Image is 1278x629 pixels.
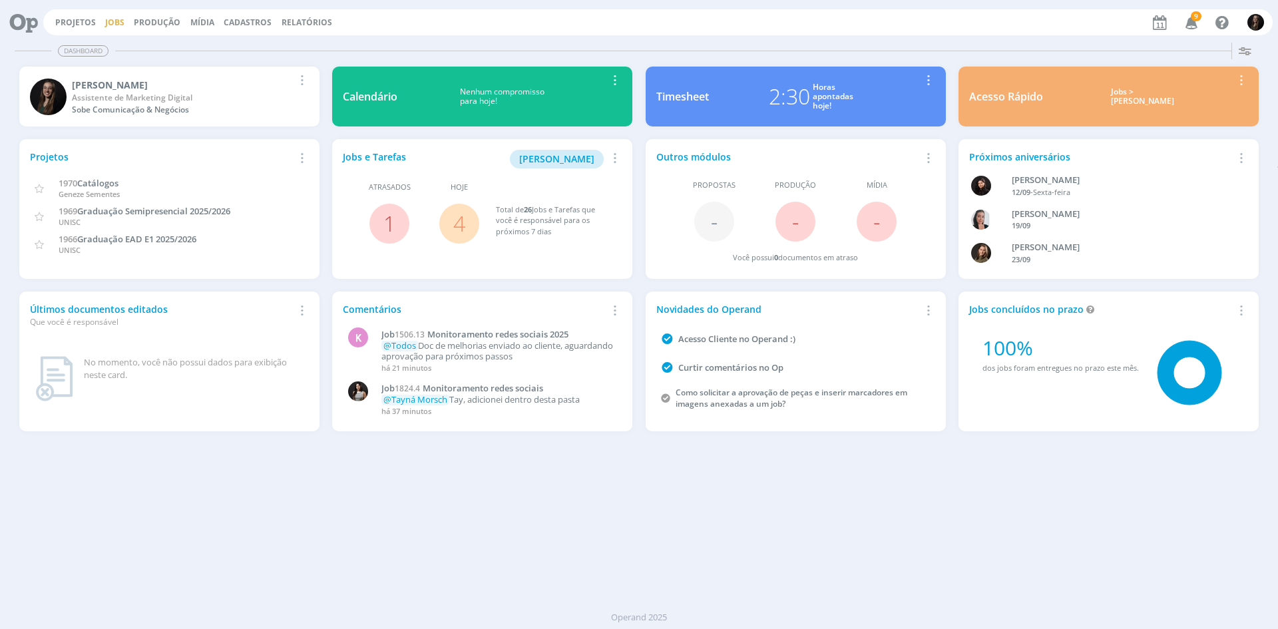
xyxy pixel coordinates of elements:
[1177,11,1204,35] button: 9
[77,233,196,245] span: Graduação EAD E1 2025/2026
[873,207,880,236] span: -
[733,252,858,264] div: Você possui documentos em atraso
[395,329,425,340] span: 1506.13
[451,182,468,193] span: Hoje
[792,207,799,236] span: -
[381,395,614,405] p: Tay, adicionei dentro desta pasta
[971,243,991,263] img: J
[381,329,614,340] a: Job1506.13Monitoramento redes sociais 2025
[134,17,180,28] a: Produção
[278,17,336,28] button: Relatórios
[101,17,128,28] button: Jobs
[343,89,397,105] div: Calendário
[510,152,604,164] a: [PERSON_NAME]
[383,339,416,351] span: @Todos
[84,356,304,382] div: No momento, você não possui dados para exibição neste card.
[59,204,230,217] a: 1969Graduação Semipresencial 2025/2026
[1247,14,1264,31] img: N
[711,207,718,236] span: -
[19,67,319,126] a: N[PERSON_NAME]Assistente de Marketing DigitalSobe Comunicação & Negócios
[982,363,1139,374] div: dos jobs foram entregues no prazo este mês.
[519,152,594,165] span: [PERSON_NAME]
[186,17,218,28] button: Mídia
[693,180,736,191] span: Propostas
[1012,241,1227,254] div: Julia Agostine Abich
[867,180,887,191] span: Mídia
[427,328,568,340] span: Monitoramento redes sociais 2025
[130,17,184,28] button: Produção
[774,252,778,262] span: 0
[343,302,606,316] div: Comentários
[678,361,783,373] a: Curtir comentários no Op
[982,333,1139,363] div: 100%
[282,17,332,28] a: Relatórios
[971,210,991,230] img: C
[397,87,606,106] div: Nenhum compromisso para hoje!
[395,383,420,394] span: 1824.4
[59,245,81,255] span: UNISC
[1012,187,1227,198] div: -
[1053,87,1233,106] div: Jobs > [PERSON_NAME]
[59,177,77,189] span: 1970
[30,150,294,164] div: Projetos
[224,17,272,28] span: Cadastros
[1012,254,1030,264] span: 23/09
[676,387,907,409] a: Como solicitar a aprovação de peças e inserir marcadores em imagens anexadas a um job?
[35,356,73,401] img: dashboard_not_found.png
[77,177,118,189] span: Catálogos
[30,316,294,328] div: Que você é responsável
[383,393,447,405] span: @Tayná Morsch
[656,302,920,316] div: Novidades do Operand
[510,150,604,168] button: [PERSON_NAME]
[769,81,810,112] div: 2:30
[1012,174,1227,187] div: Luana da Silva de Andrade
[348,327,368,347] div: K
[1033,187,1070,197] span: Sexta-feira
[813,83,853,111] div: Horas apontadas hoje!
[1012,187,1030,197] span: 12/09
[383,209,395,238] a: 1
[1247,11,1265,34] button: N
[969,302,1233,316] div: Jobs concluídos no prazo
[381,383,614,394] a: Job1824.4Monitoramento redes sociais
[30,79,67,115] img: N
[524,204,532,214] span: 26
[656,150,920,164] div: Outros módulos
[971,176,991,196] img: L
[369,182,411,193] span: Atrasados
[678,333,795,345] a: Acesso Cliente no Operand :)
[656,89,709,105] div: Timesheet
[381,363,431,373] span: há 21 minutos
[423,382,543,394] span: Monitoramento redes sociais
[381,406,431,416] span: há 37 minutos
[105,17,124,28] a: Jobs
[1012,220,1030,230] span: 19/09
[381,341,614,361] p: Doc de melhorias enviado ao cliente, aguardando aprovação para próximos passos
[1191,11,1201,21] span: 9
[343,150,606,168] div: Jobs e Tarefas
[59,189,120,199] span: Geneze Sementes
[72,92,294,104] div: Assistente de Marketing Digital
[72,78,294,92] div: Natalia Gass
[348,381,368,401] img: C
[1012,208,1227,221] div: Caroline Fagundes Pieczarka
[59,232,196,245] a: 1966Graduação EAD E1 2025/2026
[969,150,1233,164] div: Próximos aniversários
[190,17,214,28] a: Mídia
[30,302,294,328] div: Últimos documentos editados
[59,205,77,217] span: 1969
[72,104,294,116] div: Sobe Comunicação & Negócios
[59,176,118,189] a: 1970Catálogos
[220,17,276,28] button: Cadastros
[58,45,108,57] span: Dashboard
[775,180,816,191] span: Produção
[51,17,100,28] button: Projetos
[59,233,77,245] span: 1966
[77,205,230,217] span: Graduação Semipresencial 2025/2026
[496,204,609,238] div: Total de Jobs e Tarefas que você é responsável para os próximos 7 dias
[59,217,81,227] span: UNISC
[646,67,946,126] a: Timesheet2:30Horasapontadashoje!
[55,17,96,28] a: Projetos
[969,89,1043,105] div: Acesso Rápido
[453,209,465,238] a: 4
